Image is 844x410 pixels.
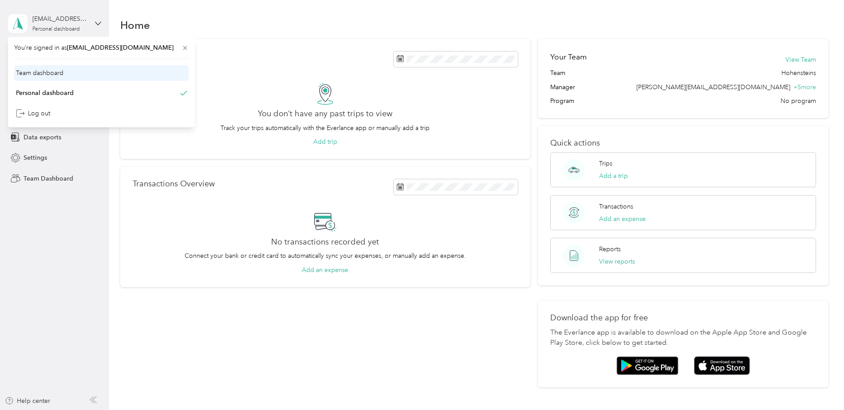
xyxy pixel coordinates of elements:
p: The Everlance app is available to download on the Apple App Store and Google Play Store, click be... [550,327,816,349]
div: [EMAIL_ADDRESS][DOMAIN_NAME] [32,14,88,24]
span: Program [550,96,574,106]
div: Team dashboard [16,68,63,78]
iframe: Everlance-gr Chat Button Frame [794,360,844,410]
h2: No transactions recorded yet [271,237,379,247]
span: Manager [550,83,575,92]
span: You’re signed in as [14,43,189,52]
p: Trips [599,159,612,168]
button: Add an expense [599,214,646,224]
span: Data exports [24,133,61,142]
button: View Team [785,55,816,64]
p: Download the app for free [550,313,816,323]
p: Reports [599,244,621,254]
span: Team Dashboard [24,174,73,183]
span: Settings [24,153,47,162]
img: Google play [616,356,678,375]
p: Transactions [599,202,633,211]
button: Add a trip [599,171,628,181]
span: + 5 more [793,83,816,91]
div: Personal dashboard [16,88,74,98]
span: [EMAIL_ADDRESS][DOMAIN_NAME] [67,44,174,51]
p: Track your trips automatically with the Everlance app or manually add a trip [221,123,430,133]
button: Help center [5,396,50,406]
h2: Your Team [550,51,587,63]
button: View reports [599,257,635,266]
button: Add an expense [302,265,348,275]
p: Transactions Overview [133,179,215,189]
span: No program [781,96,816,106]
p: Quick actions [550,138,816,148]
span: [PERSON_NAME][EMAIL_ADDRESS][DOMAIN_NAME] [636,83,790,91]
p: Connect your bank or credit card to automatically sync your expenses, or manually add an expense. [185,251,466,260]
img: App store [694,356,750,375]
h2: You don’t have any past trips to view [258,109,392,118]
div: Personal dashboard [32,27,80,32]
button: Add trip [313,137,337,146]
span: Hohensteins [781,68,816,78]
h1: Home [120,20,150,30]
div: Log out [16,109,50,118]
span: Team [550,68,565,78]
